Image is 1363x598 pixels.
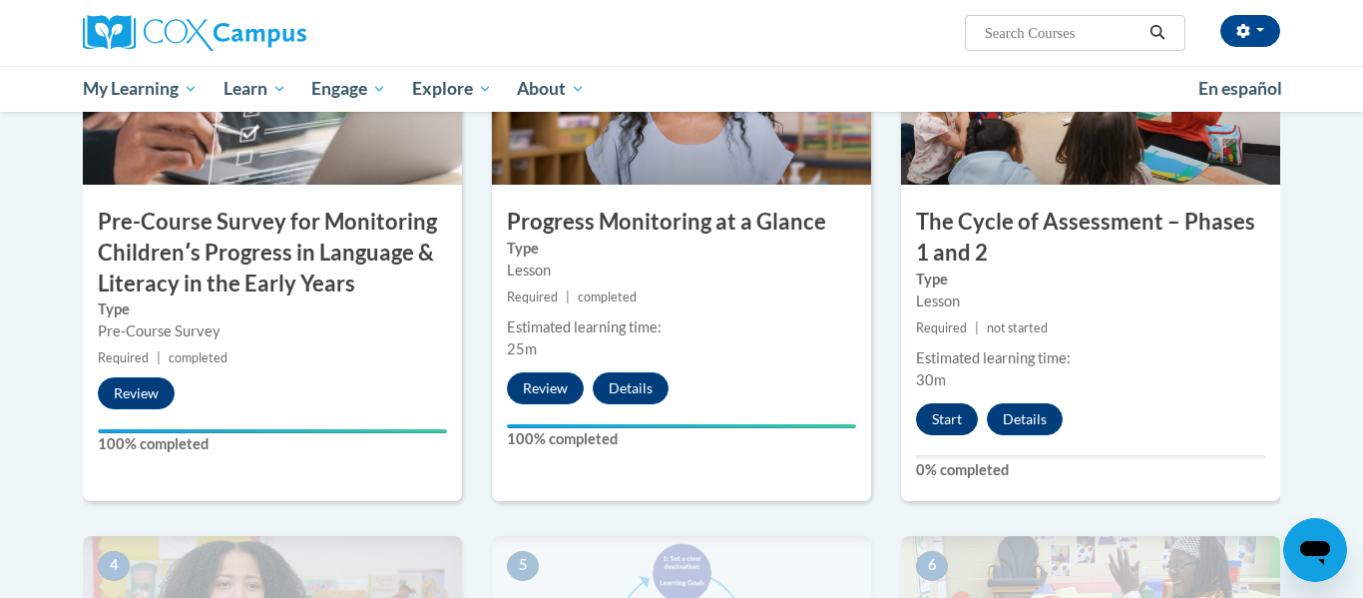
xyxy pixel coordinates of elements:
span: completed [169,350,227,365]
a: Cox Campus [83,15,462,51]
a: Engage [298,66,399,112]
span: | [975,320,979,335]
span: | [157,350,161,365]
button: Search [1142,21,1172,45]
span: About [517,77,585,101]
a: Explore [399,66,505,112]
div: Main menu [53,66,1310,112]
h3: Progress Monitoring at a Glance [492,207,871,238]
span: My Learning [83,77,198,101]
span: 6 [916,551,948,581]
span: Explore [412,77,492,101]
div: Your progress [507,424,856,428]
button: Details [593,372,669,404]
span: | [566,290,570,304]
button: Review [507,372,584,404]
span: Learn [224,77,286,101]
h3: The Cycle of Assessment – Phases 1 and 2 [901,207,1280,269]
button: Details [987,403,1063,435]
label: Type [916,269,1265,291]
span: Required [507,290,558,304]
a: My Learning [70,66,211,112]
span: En español [1198,78,1282,99]
span: 4 [98,551,130,581]
label: 100% completed [98,433,447,455]
div: Estimated learning time: [507,316,856,338]
span: Required [916,320,967,335]
label: 100% completed [507,428,856,450]
label: Type [507,238,856,260]
span: Engage [311,77,386,101]
span: completed [578,290,637,304]
span: 30m [916,371,946,388]
img: Cox Campus [83,15,306,51]
label: 0% completed [916,459,1265,481]
button: Review [98,377,175,409]
a: En español [1185,68,1295,110]
div: Estimated learning time: [916,347,1265,369]
div: Pre-Course Survey [98,320,447,342]
h3: Pre-Course Survey for Monitoring Childrenʹs Progress in Language & Literacy in the Early Years [83,207,462,299]
a: About [505,66,599,112]
button: Start [916,403,978,435]
label: Type [98,299,447,320]
span: 5 [507,551,539,581]
a: Learn [211,66,299,112]
span: 25m [507,340,537,357]
div: Lesson [916,291,1265,312]
span: not started [987,320,1048,335]
div: Your progress [98,429,447,433]
span: Required [98,350,149,365]
div: Lesson [507,260,856,282]
button: Account Settings [1220,15,1280,47]
iframe: Button to launch messaging window [1283,518,1347,582]
input: Search Courses [983,21,1142,45]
